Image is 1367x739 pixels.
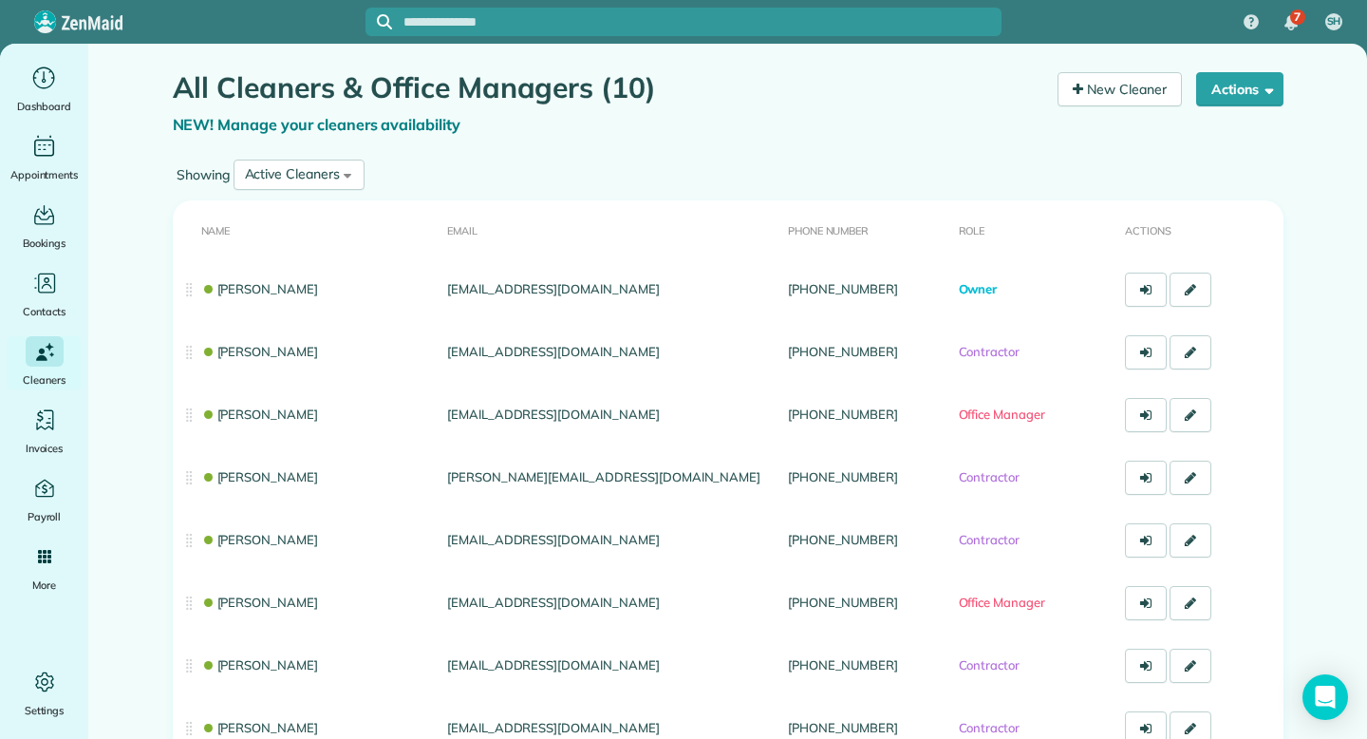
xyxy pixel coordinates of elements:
a: [PERSON_NAME] [201,595,319,610]
td: [EMAIL_ADDRESS][DOMAIN_NAME] [440,321,780,384]
span: Office Manager [959,595,1045,610]
a: Cleaners [8,336,81,389]
a: [PHONE_NUMBER] [788,720,898,735]
span: Contacts [23,302,66,321]
a: Appointments [8,131,81,184]
a: Invoices [8,405,81,458]
svg: Focus search [377,14,392,29]
span: Contractor [959,720,1021,735]
span: Bookings [23,234,66,253]
span: More [32,576,56,595]
span: Appointments [10,165,79,184]
a: [PHONE_NUMBER] [788,344,898,359]
th: Phone number [780,200,951,258]
span: 7 [1294,9,1301,25]
span: Contractor [959,657,1021,673]
span: SH [1327,14,1341,29]
td: [EMAIL_ADDRESS][DOMAIN_NAME] [440,635,780,697]
span: Payroll [28,507,62,526]
a: [PERSON_NAME] [201,344,319,359]
a: [PHONE_NUMBER] [788,281,898,296]
a: [PHONE_NUMBER] [788,469,898,484]
td: [PERSON_NAME][EMAIL_ADDRESS][DOMAIN_NAME] [440,446,780,509]
a: [PERSON_NAME] [201,281,319,296]
span: Contractor [959,532,1021,547]
button: Actions [1196,72,1283,106]
div: 7 unread notifications [1271,2,1311,44]
span: Contractor [959,344,1021,359]
td: [EMAIL_ADDRESS][DOMAIN_NAME] [440,572,780,635]
a: Bookings [8,199,81,253]
a: Dashboard [8,63,81,116]
a: [PERSON_NAME] [201,657,319,673]
th: Role [951,200,1118,258]
a: [PHONE_NUMBER] [788,407,898,422]
button: Focus search [365,14,392,29]
div: Active Cleaners [245,164,340,184]
a: Payroll [8,473,81,526]
a: [PERSON_NAME] [201,407,319,422]
a: [PHONE_NUMBER] [788,532,898,547]
span: Office Manager [959,407,1045,422]
span: Dashboard [17,97,71,116]
a: NEW! Manage your cleaners availability [173,115,461,134]
a: [PERSON_NAME] [201,720,319,735]
label: Showing [173,165,234,184]
th: Name [173,200,440,258]
a: [PHONE_NUMBER] [788,595,898,610]
h1: All Cleaners & Office Managers (10) [173,72,1044,104]
span: Owner [959,281,998,296]
span: Invoices [26,439,64,458]
span: Contractor [959,469,1021,484]
span: Cleaners [23,370,66,389]
a: [PERSON_NAME] [201,532,319,547]
a: [PERSON_NAME] [201,469,319,484]
th: Email [440,200,780,258]
a: New Cleaner [1058,72,1182,106]
a: Settings [8,667,81,720]
a: [PHONE_NUMBER] [788,657,898,673]
span: Settings [25,701,65,720]
a: Contacts [8,268,81,321]
td: [EMAIL_ADDRESS][DOMAIN_NAME] [440,258,780,321]
td: [EMAIL_ADDRESS][DOMAIN_NAME] [440,509,780,572]
th: Actions [1117,200,1283,258]
td: [EMAIL_ADDRESS][DOMAIN_NAME] [440,384,780,446]
div: Open Intercom Messenger [1302,674,1348,720]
